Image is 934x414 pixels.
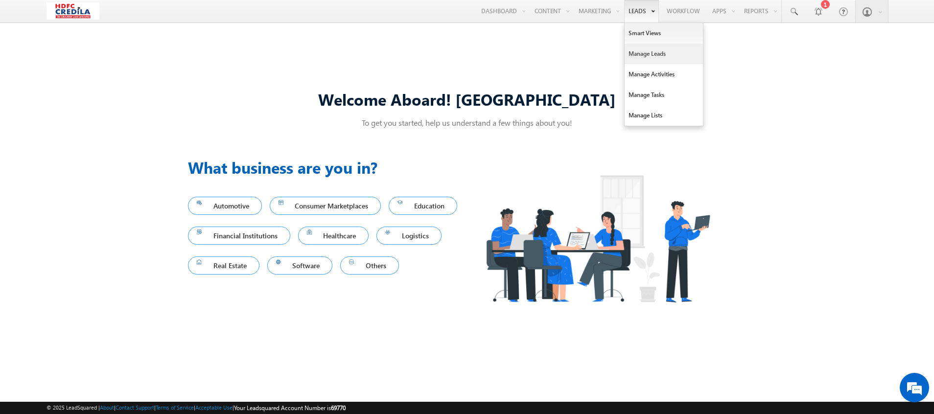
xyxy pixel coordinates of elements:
[197,259,251,272] span: Real Estate
[197,199,253,212] span: Automotive
[100,404,114,411] a: About
[47,403,346,413] span: © 2025 LeadSquared | | | | |
[116,404,154,411] a: Contact Support
[47,2,99,20] img: Custom Logo
[195,404,233,411] a: Acceptable Use
[467,156,728,322] img: Industry.png
[625,85,703,105] a: Manage Tasks
[156,404,194,411] a: Terms of Service
[188,156,467,179] h3: What business are you in?
[276,259,324,272] span: Software
[625,105,703,126] a: Manage Lists
[625,64,703,85] a: Manage Activities
[397,199,448,212] span: Education
[188,117,746,128] p: To get you started, help us understand a few things about you!
[234,404,346,412] span: Your Leadsquared Account Number is
[625,23,703,44] a: Smart Views
[349,259,390,272] span: Others
[279,199,373,212] span: Consumer Marketplaces
[197,229,281,242] span: Financial Institutions
[625,44,703,64] a: Manage Leads
[307,229,360,242] span: Healthcare
[385,229,433,242] span: Logistics
[331,404,346,412] span: 69770
[188,89,746,110] div: Welcome Aboard! [GEOGRAPHIC_DATA]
